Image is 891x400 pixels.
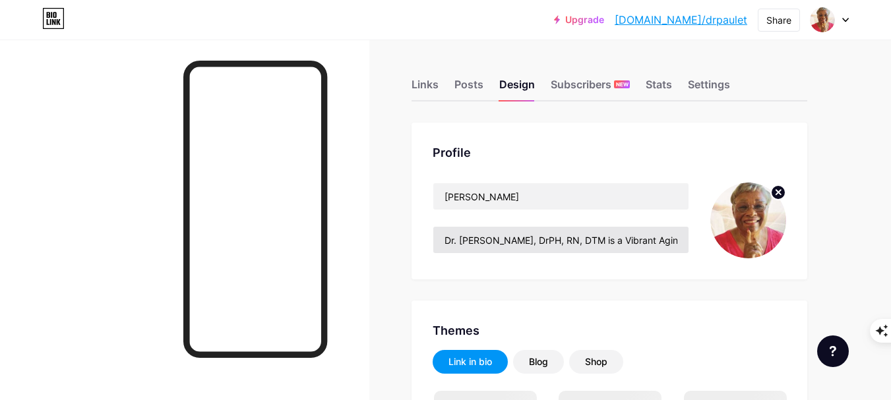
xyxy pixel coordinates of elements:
[433,227,689,253] input: Bio
[433,183,689,210] input: Name
[810,7,835,32] img: Dr. Paulette Williams
[412,76,439,100] div: Links
[616,80,629,88] span: NEW
[433,144,786,161] div: Profile
[766,13,791,27] div: Share
[710,183,786,258] img: Dr. Paulette Williams
[454,76,483,100] div: Posts
[529,355,548,368] div: Blog
[688,76,730,100] div: Settings
[646,76,672,100] div: Stats
[551,76,630,100] div: Subscribers
[448,355,492,368] div: Link in bio
[433,322,786,339] div: Themes
[554,14,604,25] a: Upgrade
[585,355,607,368] div: Shop
[499,76,535,100] div: Design
[615,12,747,28] a: [DOMAIN_NAME]/drpaulet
